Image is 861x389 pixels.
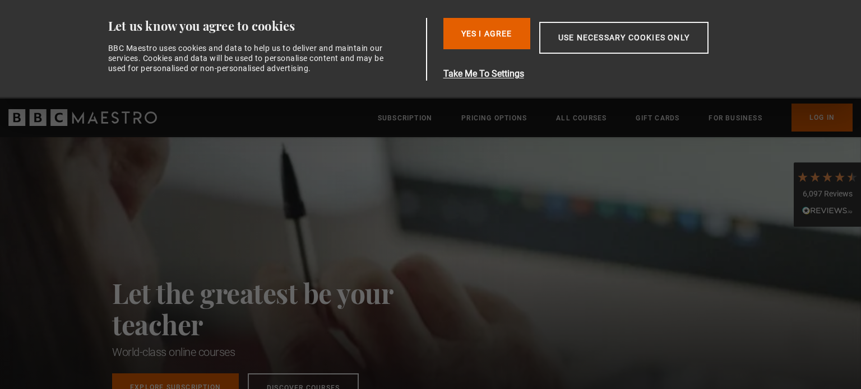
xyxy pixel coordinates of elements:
[802,207,853,214] img: REVIEWS.io
[8,109,157,126] svg: BBC Maestro
[539,22,709,54] button: Use necessary cookies only
[797,189,858,200] div: 6,097 Reviews
[443,67,762,81] button: Take Me To Settings
[108,43,391,74] div: BBC Maestro uses cookies and data to help us to deliver and maintain our services. Cookies and da...
[794,162,861,227] div: 6,097 ReviewsRead All Reviews
[443,18,530,49] button: Yes I Agree
[556,113,607,124] a: All Courses
[797,205,858,218] div: Read All Reviews
[112,277,443,340] h2: Let the greatest be your teacher
[108,18,422,34] div: Let us know you agree to cookies
[378,113,432,124] a: Subscription
[636,113,679,124] a: Gift Cards
[709,113,762,124] a: For business
[791,104,853,132] a: Log In
[461,113,527,124] a: Pricing Options
[378,104,853,132] nav: Primary
[797,171,858,183] div: 4.7 Stars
